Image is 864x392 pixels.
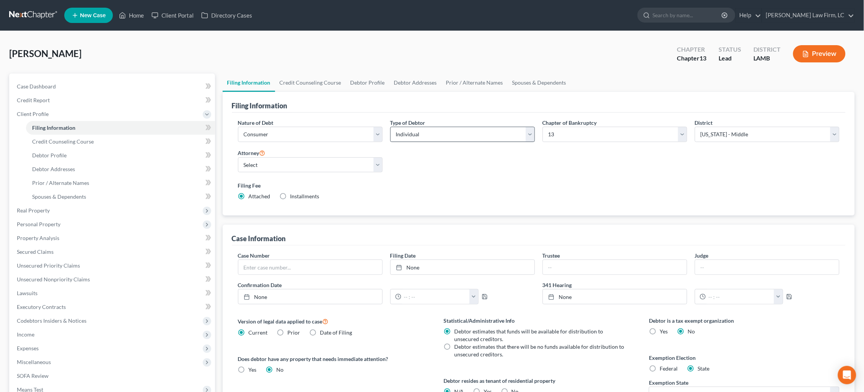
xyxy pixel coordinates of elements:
a: Credit Counseling Course [26,135,215,149]
input: -- : -- [706,289,774,304]
a: Executory Contracts [11,300,215,314]
a: Property Analysis [11,231,215,245]
label: Type of Debtor [390,119,425,127]
span: Debtor Addresses [32,166,75,172]
span: Expenses [17,345,39,351]
a: Case Dashboard [11,80,215,93]
span: Personal Property [17,221,60,227]
span: Federal [660,365,678,372]
label: Filing Date [390,252,416,260]
span: Executory Contracts [17,304,66,310]
a: Spouses & Dependents [508,73,571,92]
span: New Case [80,13,106,18]
a: Secured Claims [11,245,215,259]
label: 341 Hearing [539,281,843,289]
span: Secured Claims [17,248,54,255]
span: Installments [290,193,320,199]
a: None [238,289,382,304]
div: Case Information [232,234,286,243]
input: Search by name... [653,8,723,22]
a: Credit Counseling Course [275,73,346,92]
span: Debtor Profile [32,152,67,158]
label: Chapter of Bankruptcy [543,119,597,127]
label: District [695,119,713,127]
span: 13 [699,54,706,62]
input: -- [543,260,687,274]
div: Chapter [677,54,706,63]
label: Nature of Debt [238,119,274,127]
label: Case Number [238,252,270,260]
span: Prior [288,329,300,336]
a: Unsecured Nonpriority Claims [11,273,215,286]
label: Confirmation Date [234,281,539,289]
span: Filing Information [32,124,75,131]
span: Client Profile [17,111,49,117]
span: Income [17,331,34,338]
span: Prior / Alternate Names [32,180,89,186]
a: None [391,260,535,274]
a: Help [736,8,761,22]
span: Lawsuits [17,290,37,296]
a: Debtor Addresses [390,73,442,92]
span: State [698,365,709,372]
a: None [543,289,687,304]
button: Preview [793,45,846,62]
span: Spouses & Dependents [32,193,86,200]
label: Debtor is a tax exempt organization [649,317,839,325]
a: Credit Report [11,93,215,107]
a: Spouses & Dependents [26,190,215,204]
span: Miscellaneous [17,359,51,365]
a: Prior / Alternate Names [442,73,508,92]
label: Filing Fee [238,181,840,189]
span: Debtor estimates that funds will be available for distribution to unsecured creditors. [454,328,603,342]
div: Lead [719,54,741,63]
a: Debtor Addresses [26,162,215,176]
span: Date of Filing [320,329,352,336]
span: No [277,366,284,373]
input: -- : -- [401,289,470,304]
a: Prior / Alternate Names [26,176,215,190]
div: LAMB [753,54,781,63]
span: Property Analysis [17,235,59,241]
span: SOFA Review [17,372,49,379]
div: District [753,45,781,54]
a: [PERSON_NAME] Law Firm, LC [762,8,854,22]
a: Debtor Profile [26,149,215,162]
label: Debtor resides as tenant of residential property [443,377,634,385]
a: Filing Information [26,121,215,135]
span: Case Dashboard [17,83,56,90]
label: Version of legal data applied to case [238,317,428,326]
label: Does debtor have any property that needs immediate attention? [238,355,428,363]
span: Unsecured Nonpriority Claims [17,276,90,283]
div: Open Intercom Messenger [838,366,856,384]
a: Filing Information [223,73,275,92]
span: Yes [249,366,257,373]
span: Codebtors Insiders & Notices [17,317,86,324]
a: Debtor Profile [346,73,390,92]
label: Exemption Election [649,354,839,362]
a: Client Portal [148,8,197,22]
label: Attorney [238,148,266,157]
span: Credit Report [17,97,50,103]
a: Lawsuits [11,286,215,300]
div: Filing Information [232,101,287,110]
a: SOFA Review [11,369,215,383]
span: Current [249,329,268,336]
div: Status [719,45,741,54]
span: [PERSON_NAME] [9,48,82,59]
input: -- [695,260,839,274]
a: Unsecured Priority Claims [11,259,215,273]
label: Statistical/Administrative Info [443,317,634,325]
span: Debtor estimates that there will be no funds available for distribution to unsecured creditors. [454,343,624,358]
span: Unsecured Priority Claims [17,262,80,269]
label: Exemption State [649,379,688,387]
label: Judge [695,252,709,260]
span: Credit Counseling Course [32,138,94,145]
div: Chapter [677,45,706,54]
input: Enter case number... [238,260,382,274]
span: Real Property [17,207,50,214]
label: Trustee [543,252,560,260]
span: Attached [249,193,271,199]
a: Directory Cases [197,8,256,22]
span: Yes [660,328,668,335]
